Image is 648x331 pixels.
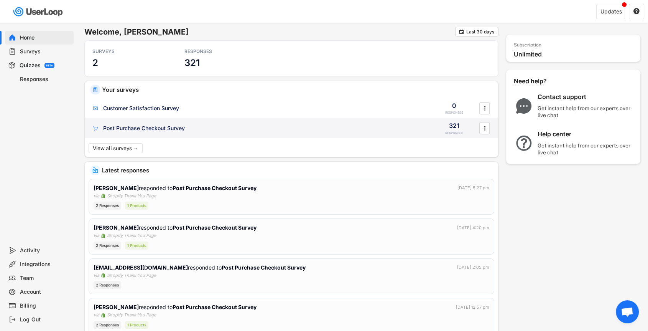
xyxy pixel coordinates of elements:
button:  [459,29,464,35]
div: Shopify Thank You Page [107,193,156,199]
div: Need help? [514,77,567,85]
button:  [481,103,488,114]
div: Surveys [20,48,71,55]
img: 1156660_ecommerce_logo_shopify_icon%20%281%29.png [101,313,105,318]
div: Help center [538,130,633,138]
div: 1 Products [125,321,148,329]
div: Chat abierto [616,300,639,323]
div: responded to [94,223,258,232]
div: Shopify Thank You Page [107,272,156,279]
div: 2 Responses [94,202,121,210]
div: Log Out [20,316,71,323]
div: Customer Satisfaction Survey [103,104,179,112]
div: [DATE] 4:20 pm [457,225,489,231]
strong: Post Purchase Checkout Survey [222,264,306,271]
h6: Welcome, [PERSON_NAME] [84,27,455,37]
text:  [484,124,485,132]
div: BETA [46,64,53,67]
img: QuestionMarkInverseMajor.svg [514,136,534,151]
div: Post Purchase Checkout Survey [103,124,185,132]
div: Get instant help from our experts over live chat [538,142,633,156]
strong: Post Purchase Checkout Survey [173,224,257,231]
strong: Post Purchase Checkout Survey [173,185,257,191]
img: ChatMajor.svg [514,98,534,114]
div: RESPONSES [445,131,463,135]
div: SURVEYS [92,48,161,55]
img: 1156660_ecommerce_logo_shopify_icon%20%281%29.png [101,194,105,198]
div: via [94,312,99,318]
div: via [94,232,99,239]
div: 2 Responses [94,321,121,329]
div: Quizzes [20,62,41,69]
strong: [PERSON_NAME] [94,224,139,231]
h3: 2 [92,57,98,69]
div: [DATE] 5:27 pm [457,185,489,191]
div: Subscription [514,42,541,48]
img: IncomingMajor.svg [92,167,98,173]
div: Shopify Thank You Page [107,232,156,239]
div: responded to [94,263,306,271]
div: Updates [600,9,622,14]
div: Integrations [20,261,71,268]
div: 1 Products [125,202,148,210]
strong: Post Purchase Checkout Survey [173,304,257,310]
div: Home [20,34,71,41]
div: via [94,193,99,199]
div: Last 30 days [466,30,494,34]
div: [DATE] 12:57 pm [456,304,489,311]
strong: [EMAIL_ADDRESS][DOMAIN_NAME] [94,264,188,271]
div: Responses [20,76,71,83]
div: Billing [20,302,71,309]
div: Account [20,288,71,296]
button:  [633,8,640,15]
div: Get instant help from our experts over live chat [538,105,633,119]
div: Contact support [538,93,633,101]
button:  [481,122,488,134]
strong: [PERSON_NAME] [94,185,139,191]
div: Latest responses [102,167,492,173]
div: RESPONSES [445,111,463,115]
div: Shopify Thank You Page [107,312,156,318]
div: RESPONSES [184,48,253,55]
div: Unlimited [514,50,636,58]
div: 321 [449,121,459,130]
h3: 321 [184,57,200,69]
img: 1156660_ecommerce_logo_shopify_icon%20%281%29.png [101,273,105,278]
div: Your surveys [102,87,492,93]
div: via [94,272,99,279]
strong: [PERSON_NAME] [94,304,139,310]
div: responded to [94,184,258,192]
div: 2 Responses [94,242,121,250]
div: responded to [94,303,258,311]
div: 0 [452,101,456,110]
img: 1156660_ecommerce_logo_shopify_icon%20%281%29.png [101,233,105,238]
div: 2 Responses [94,281,121,289]
div: [DATE] 2:05 pm [457,264,489,271]
div: Team [20,275,71,282]
button: View all surveys → [89,143,143,153]
img: userloop-logo-01.svg [12,4,66,20]
text:  [484,104,485,112]
div: Activity [20,247,71,254]
div: 1 Products [125,242,148,250]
